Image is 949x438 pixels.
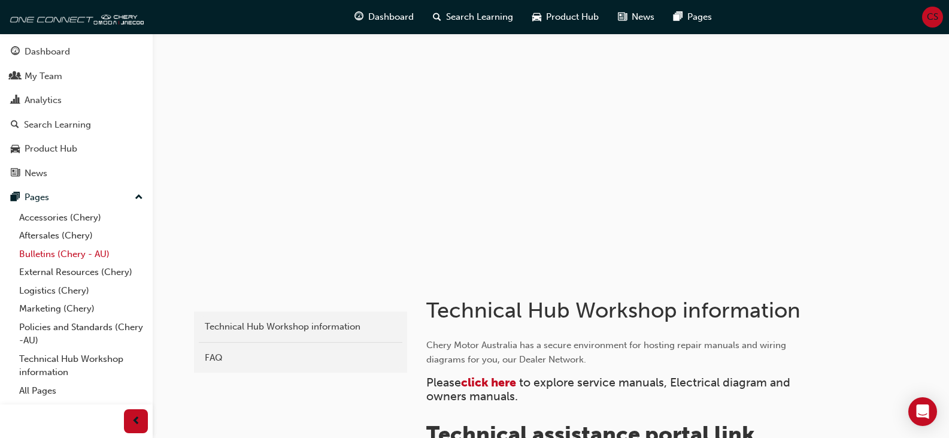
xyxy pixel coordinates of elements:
a: car-iconProduct Hub [523,5,608,29]
a: Dashboard [5,41,148,63]
a: Policies and Standards (Chery -AU) [14,318,148,350]
span: News [632,10,654,24]
a: Accessories (Chery) [14,209,148,227]
a: Logistics (Chery) [14,282,148,300]
span: CS [927,10,938,24]
button: CS [922,7,943,28]
span: search-icon [11,120,19,131]
a: Search Learning [5,114,148,136]
span: chart-icon [11,95,20,106]
a: Bulletins (Chery - AU) [14,245,148,264]
span: news-icon [618,10,627,25]
a: click here [461,376,516,389]
div: Open Intercom Messenger [908,397,937,426]
a: Technical Hub Workshop information [199,316,402,337]
span: news-icon [11,168,20,179]
span: Please [426,376,461,389]
span: car-icon [11,144,20,155]
button: Pages [5,186,148,209]
a: pages-iconPages [664,5,721,29]
div: Product Hub [25,142,77,156]
a: Analytics [5,89,148,111]
span: Search Learning [446,10,513,24]
span: prev-icon [132,414,141,429]
div: My Team [25,70,62,83]
a: search-iconSearch Learning [423,5,523,29]
div: Analytics [25,93,62,107]
span: guage-icon [354,10,363,25]
a: News [5,162,148,185]
a: My Team [5,65,148,87]
div: FAQ [205,351,396,365]
span: guage-icon [11,47,20,58]
div: News [25,167,47,180]
a: Aftersales (Chery) [14,226,148,245]
span: search-icon [433,10,441,25]
h1: Technical Hub Workshop information [426,297,819,324]
span: Chery Motor Australia has a secure environment for hosting repair manuals and wiring diagrams for... [426,340,789,365]
a: Product Hub [5,138,148,160]
span: Product Hub [546,10,599,24]
span: people-icon [11,71,20,82]
span: Pages [687,10,712,24]
span: to explore service manuals, Electrical diagram and owners manuals. [426,376,793,403]
div: Search Learning [24,118,91,132]
a: FAQ [199,348,402,368]
button: DashboardMy TeamAnalyticsSearch LearningProduct HubNews [5,38,148,186]
div: Technical Hub Workshop information [205,320,396,334]
span: Dashboard [368,10,414,24]
span: car-icon [532,10,541,25]
span: up-icon [135,190,143,206]
img: oneconnect [6,5,144,29]
span: pages-icon [11,192,20,203]
a: All Pages [14,382,148,400]
span: pages-icon [674,10,683,25]
a: Technical Hub Workshop information [14,350,148,382]
a: External Resources (Chery) [14,263,148,282]
a: Marketing (Chery) [14,300,148,318]
div: Dashboard [25,45,70,59]
a: news-iconNews [608,5,664,29]
div: Pages [25,191,49,204]
a: guage-iconDashboard [345,5,423,29]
